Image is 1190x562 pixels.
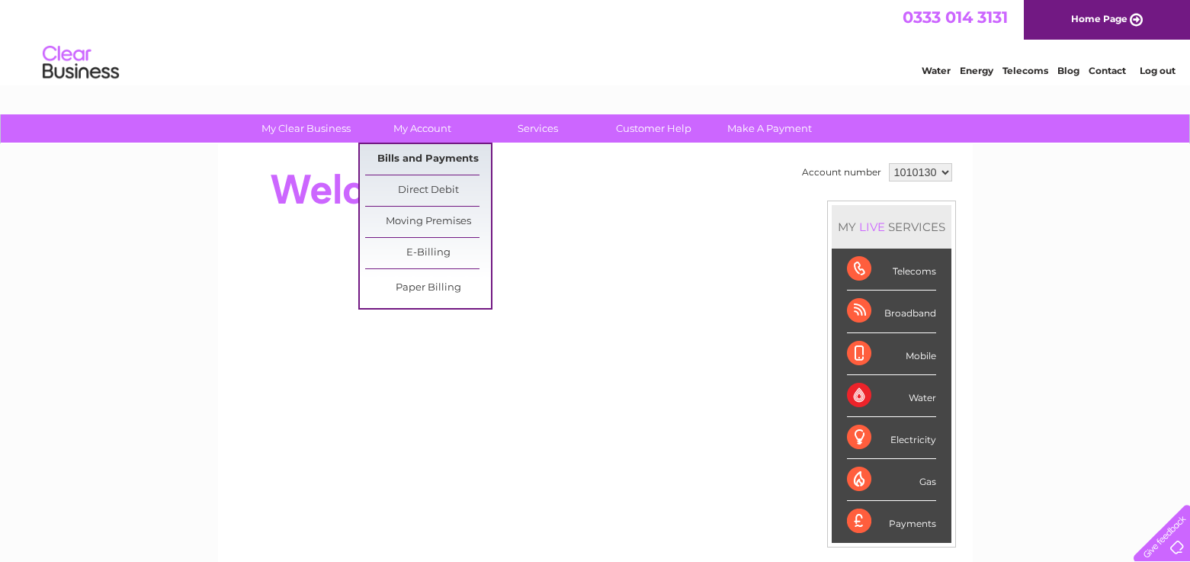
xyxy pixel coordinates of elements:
a: E-Billing [365,238,491,268]
div: Gas [847,459,936,501]
a: Bills and Payments [365,144,491,175]
div: Electricity [847,417,936,459]
a: Paper Billing [365,273,491,303]
a: My Account [359,114,485,143]
a: Services [475,114,601,143]
a: Water [922,65,951,76]
a: Make A Payment [707,114,832,143]
div: Water [847,375,936,417]
a: 0333 014 3131 [903,8,1008,27]
div: Clear Business is a trading name of Verastar Limited (registered in [GEOGRAPHIC_DATA] No. 3667643... [236,8,956,74]
div: Broadband [847,291,936,332]
div: Mobile [847,333,936,375]
a: Log out [1140,65,1176,76]
div: Payments [847,501,936,542]
a: Blog [1057,65,1079,76]
a: Energy [960,65,993,76]
a: My Clear Business [243,114,369,143]
img: logo.png [42,40,120,86]
a: Customer Help [591,114,717,143]
div: Telecoms [847,249,936,291]
a: Contact [1089,65,1126,76]
a: Moving Premises [365,207,491,237]
td: Account number [798,159,885,185]
a: Direct Debit [365,175,491,206]
a: Telecoms [1002,65,1048,76]
div: MY SERVICES [832,205,951,249]
div: LIVE [856,220,888,234]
